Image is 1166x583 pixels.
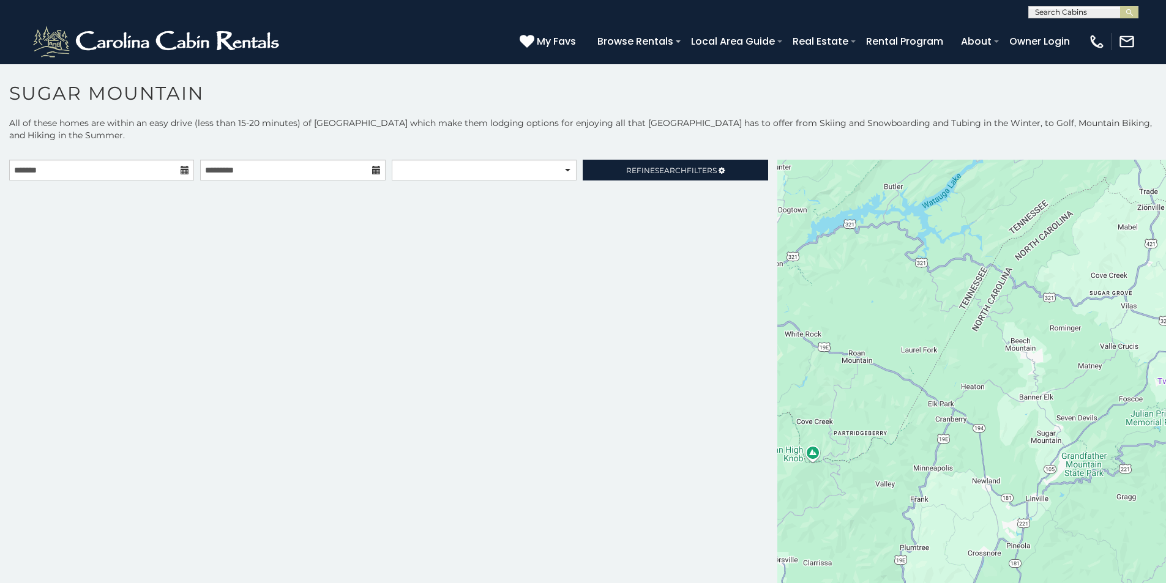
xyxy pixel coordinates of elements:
a: My Favs [520,34,579,50]
a: Browse Rentals [591,31,679,52]
span: My Favs [537,34,576,49]
span: Search [655,166,687,175]
img: mail-regular-white.png [1118,33,1135,50]
a: Local Area Guide [685,31,781,52]
span: Refine Filters [626,166,717,175]
a: About [955,31,998,52]
a: Real Estate [787,31,854,52]
img: White-1-2.png [31,23,285,60]
a: RefineSearchFilters [583,160,768,180]
img: phone-regular-white.png [1088,33,1105,50]
a: Owner Login [1003,31,1076,52]
a: Rental Program [860,31,949,52]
